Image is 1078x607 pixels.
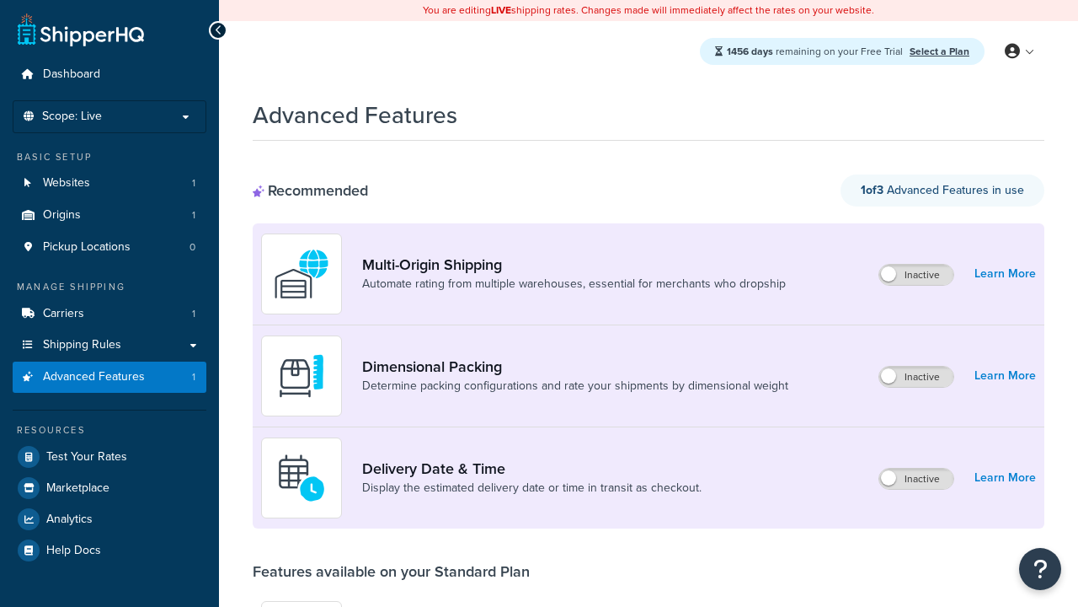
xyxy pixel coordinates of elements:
[974,466,1036,490] a: Learn More
[861,181,1024,199] span: Advanced Features in use
[879,469,953,489] label: Inactive
[362,276,786,293] a: Automate rating from multiple warehouses, essential for merchants who dropship
[43,338,121,352] span: Shipping Rules
[43,370,145,384] span: Advanced Features
[272,244,331,303] img: WatD5o0RtDAAAAAElFTkSuQmCC
[13,442,206,472] a: Test Your Rates
[362,378,788,395] a: Determine packing configurations and rate your shipments by dimensional weight
[13,298,206,330] li: Carriers
[189,240,195,255] span: 0
[879,367,953,387] label: Inactive
[13,535,206,566] a: Help Docs
[13,362,206,393] li: Advanced Features
[13,423,206,438] div: Resources
[42,110,102,124] span: Scope: Live
[46,513,93,527] span: Analytics
[491,3,511,18] b: LIVE
[13,200,206,231] a: Origins1
[362,255,786,274] a: Multi-Origin Shipping
[43,67,100,82] span: Dashboard
[13,150,206,164] div: Basic Setup
[974,262,1036,286] a: Learn More
[253,181,368,200] div: Recommended
[910,44,969,59] a: Select a Plan
[253,562,530,581] div: Features available on your Standard Plan
[43,176,90,191] span: Websites
[13,330,206,361] a: Shipping Rules
[43,208,81,223] span: Origins
[13,280,206,294] div: Manage Shipping
[192,370,195,384] span: 1
[13,473,206,503] a: Marketplace
[13,232,206,263] li: Pickup Locations
[879,265,953,285] label: Inactive
[727,44,905,59] span: remaining on your Free Trial
[192,176,195,191] span: 1
[46,481,109,496] span: Marketplace
[727,44,773,59] strong: 1456 days
[272,346,331,406] img: DTVBYsAAAAAASUVORK5CYII=
[13,504,206,534] a: Analytics
[253,99,457,132] h1: Advanced Features
[861,181,883,199] strong: 1 of 3
[46,450,127,465] span: Test Your Rates
[46,544,101,558] span: Help Docs
[192,208,195,223] span: 1
[272,449,331,508] img: gfkeb5ejjkALwAAAABJRU5ErkJggg==
[13,168,206,199] a: Websites1
[43,307,84,321] span: Carriers
[362,480,702,497] a: Display the estimated delivery date or time in transit as checkout.
[43,240,131,255] span: Pickup Locations
[13,298,206,330] a: Carriers1
[13,362,206,393] a: Advanced Features1
[362,357,788,376] a: Dimensional Packing
[13,232,206,263] a: Pickup Locations0
[362,459,702,478] a: Delivery Date & Time
[192,307,195,321] span: 1
[13,59,206,90] a: Dashboard
[974,364,1036,388] a: Learn More
[13,200,206,231] li: Origins
[13,168,206,199] li: Websites
[1019,548,1061,590] button: Open Resource Center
